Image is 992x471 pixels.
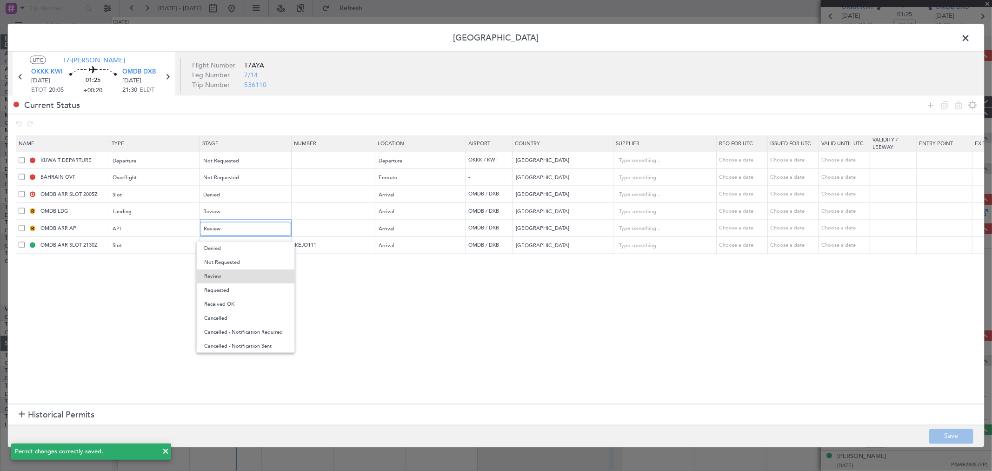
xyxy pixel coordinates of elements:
span: Cancelled [204,311,287,325]
span: Denied [204,242,287,256]
span: Cancelled - Notification Required [204,325,287,339]
span: Requested [204,283,287,297]
span: Review [204,269,287,283]
span: Not Requested [204,256,287,269]
span: Received OK [204,297,287,311]
span: Cancelled - Notification Sent [204,339,287,353]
